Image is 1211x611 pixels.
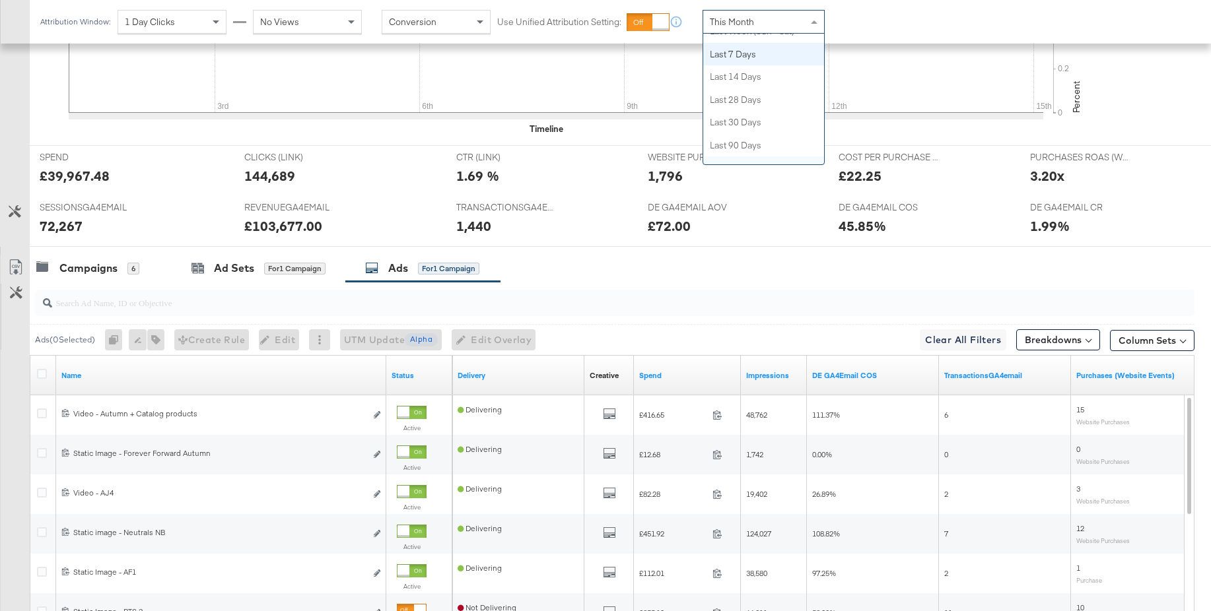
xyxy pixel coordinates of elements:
a: DE NET COS GA4Email [812,370,934,381]
span: DE GA4EMAIL CR [1030,201,1129,214]
div: Video - Autumn + Catalog products [73,408,366,419]
a: The number of times a purchase was made tracked by your Custom Audience pixel on your website aft... [1076,370,1198,381]
span: 38,580 [746,568,767,578]
span: £451.92 [639,529,707,538]
div: £39,967.48 [40,166,110,185]
span: £112.01 [639,568,707,578]
a: The total amount spent to date. [639,370,736,381]
span: Delivering [458,404,502,414]
div: for 1 Campaign [418,263,479,274]
span: 7 [944,529,948,538]
span: £12.68 [639,449,707,459]
span: 124,027 [746,529,771,538]
div: Ads [388,261,408,276]
span: 6 [944,410,948,420]
span: 12 [1076,523,1084,533]
a: Reflects the ability of your Ad to achieve delivery. [458,370,579,381]
div: 0 [105,329,129,350]
span: 26.89% [812,489,836,499]
span: 19,402 [746,489,767,499]
a: Transactions - The total number of transactions [944,370,1066,381]
div: 1,440 [456,216,491,236]
div: 1.69 % [456,166,499,185]
div: 3.20x [1030,166,1064,185]
span: CTR (LINK) [456,151,555,164]
div: This Month [703,156,824,179]
span: 1 [1076,563,1080,573]
sub: Website Purchases [1076,536,1130,544]
sub: Website Purchases [1076,418,1130,426]
a: Shows the creative associated with your ad. [590,370,619,381]
sub: Purchase [1076,576,1102,584]
span: 48,762 [746,410,767,420]
div: Static Image - AF1 [73,567,366,577]
span: Conversion [389,16,436,28]
a: Shows the current state of your Ad. [392,370,447,381]
span: 2 [944,489,948,499]
div: Attribution Window: [40,17,111,26]
span: 0.00% [812,449,832,459]
div: Video - AJ4 [73,488,366,498]
span: CLICKS (LINK) [244,151,343,164]
div: Creative [590,370,619,381]
span: Delivering [458,484,502,494]
label: Active [397,503,427,511]
div: Last 30 Days [703,111,824,134]
div: Last 90 Days [703,134,824,157]
span: 0 [944,449,948,459]
span: No Views [260,16,299,28]
div: Ad Sets [214,261,254,276]
div: for 1 Campaign [264,263,326,274]
span: Clear All Filters [925,332,1001,348]
sub: Website Purchases [1076,457,1130,465]
a: The number of times your ad was served. On mobile apps an ad is counted as served the first time ... [746,370,802,381]
div: 45.85% [839,216,886,236]
div: 6 [127,263,139,274]
text: Percent [1070,81,1082,113]
div: Last 28 Days [703,88,824,112]
span: £82.28 [639,489,707,499]
a: Ad Name. [61,370,381,381]
span: SPEND [40,151,139,164]
label: Active [397,424,427,432]
button: Clear All Filters [920,329,1006,350]
div: Last 7 Days [703,43,824,66]
span: Delivering [458,444,502,454]
span: 97.25% [812,568,836,578]
button: Column Sets [1110,330,1194,351]
label: Active [397,582,427,591]
label: Use Unified Attribution Setting: [497,16,621,28]
span: Delivering [458,523,502,533]
div: Last 14 Days [703,65,824,88]
span: REVENUEGA4EMAIL [244,201,343,214]
div: 144,689 [244,166,295,185]
div: £22.25 [839,166,882,185]
div: Ads ( 0 Selected) [35,334,95,346]
div: Static image - Neutrals NB [73,527,366,538]
span: Delivering [458,563,502,573]
span: 2 [944,568,948,578]
div: Campaigns [59,261,118,276]
div: £72.00 [648,216,691,236]
span: 108.82% [812,529,840,538]
button: Breakdowns [1016,329,1100,350]
span: DE GA4EMAIL AOV [648,201,747,214]
span: 1,742 [746,449,763,459]
label: Active [397,463,427,472]
input: Search Ad Name, ID or Objective [52,284,1089,310]
span: PURCHASES ROAS (WEBSITE EVENTS) [1030,151,1129,164]
span: 15 [1076,404,1084,414]
span: SESSIONSGA4EMAIL [40,201,139,214]
div: £103,677.00 [244,216,322,236]
span: 3 [1076,484,1080,494]
sub: Website Purchases [1076,497,1130,505]
label: Active [397,542,427,551]
span: This Month [710,16,754,28]
div: 1,796 [648,166,683,185]
div: 72,267 [40,216,83,236]
span: TRANSACTIONSGA4EMAIL [456,201,555,214]
div: 1.99% [1030,216,1070,236]
div: Static Image - Forever Forward Autumn [73,448,366,459]
div: Timeline [530,123,563,135]
span: £416.65 [639,410,707,420]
